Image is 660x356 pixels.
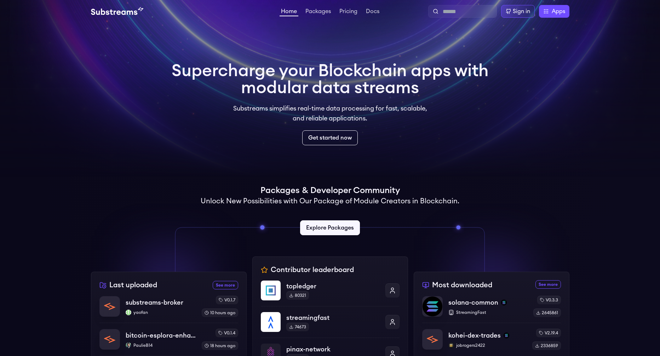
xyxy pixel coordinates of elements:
[422,323,561,350] a: kohei-dex-tradeskohei-dex-tradessolanajobrogers2422jobrogers2422v2.19.42336859
[202,309,238,317] div: 10 hours ago
[535,280,561,289] a: See more most downloaded packages
[532,341,561,350] div: 2336859
[100,329,120,349] img: bitcoin-esplora-enhanced
[261,306,400,338] a: streamingfaststreamingfast74673
[126,310,196,315] p: yaofan
[202,341,238,350] div: 18 hours ago
[286,291,309,300] div: 80321
[286,313,380,323] p: streamingfast
[260,185,400,196] h1: Packages & Developer Community
[533,309,561,317] div: 2645861
[302,130,358,145] a: Get started now
[537,296,561,304] div: v0.3.3
[126,330,196,340] p: bitcoin-esplora-enhanced
[365,9,381,16] a: Docs
[126,310,131,315] img: yaofan
[201,196,459,206] h2: Unlock New Possibilities with Our Package of Module Creators in Blockchain.
[448,343,454,348] img: jobrogers2422
[280,9,298,16] a: Home
[448,310,528,315] p: StreamingFast
[228,103,432,123] p: Substreams simplifies real-time data processing for fast, scalable, and reliable applications.
[126,298,183,307] p: substreams-broker
[261,281,281,300] img: topledger
[504,333,509,338] img: solana
[552,7,565,16] span: Apps
[536,329,561,337] div: v2.19.4
[216,296,238,304] div: v0.1.7
[172,62,489,96] h1: Supercharge your Blockchain apps with modular data streams
[422,296,561,323] a: solana-commonsolana-commonsolanaStreamingFastv0.3.32645861
[216,329,238,337] div: v0.1.4
[501,300,507,305] img: solana
[286,344,380,354] p: pinax-network
[286,281,380,291] p: topledger
[448,343,527,348] p: jobrogers2422
[338,9,359,16] a: Pricing
[423,296,442,316] img: solana-common
[261,281,400,306] a: topledgertopledger80321
[448,330,501,340] p: kohei-dex-trades
[91,7,143,16] img: Substream's logo
[304,9,332,16] a: Packages
[99,296,238,323] a: substreams-brokersubstreams-brokeryaofanyaofanv0.1.710 hours ago
[126,343,196,348] p: PaulieB14
[423,329,442,349] img: kohei-dex-trades
[300,220,360,235] a: Explore Packages
[213,281,238,289] a: See more recently uploaded packages
[100,296,120,316] img: substreams-broker
[286,323,309,331] div: 74673
[99,323,238,356] a: bitcoin-esplora-enhancedbitcoin-esplora-enhancedPaulieB14PaulieB14v0.1.418 hours ago
[501,5,535,18] a: Sign in
[261,312,281,332] img: streamingfast
[448,298,498,307] p: solana-common
[126,343,131,348] img: PaulieB14
[513,7,530,16] div: Sign in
